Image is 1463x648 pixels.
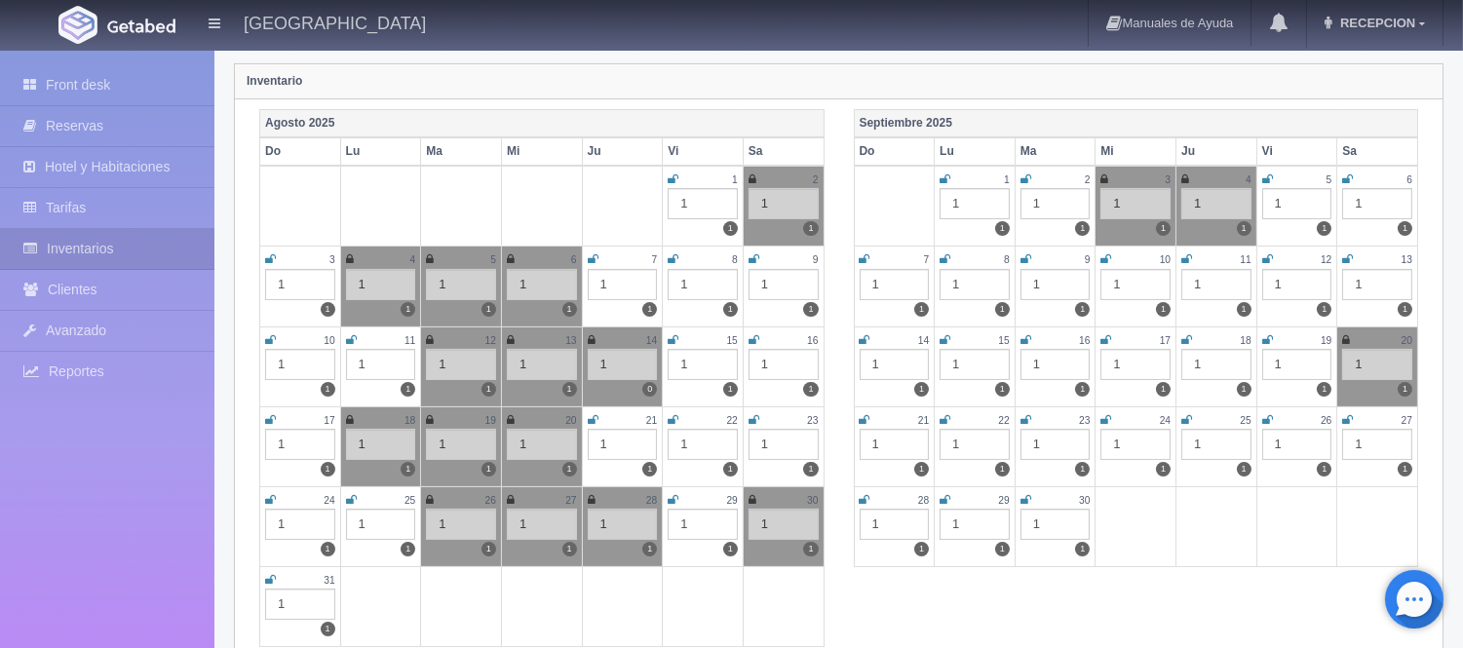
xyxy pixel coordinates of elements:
[749,269,819,300] div: 1
[404,415,415,426] small: 18
[1398,302,1412,317] label: 1
[914,542,929,556] label: 1
[995,302,1010,317] label: 1
[1075,302,1090,317] label: 1
[1160,254,1171,265] small: 10
[723,382,738,397] label: 1
[265,429,335,460] div: 1
[1262,429,1332,460] div: 1
[1262,269,1332,300] div: 1
[1321,254,1331,265] small: 12
[588,349,658,380] div: 1
[562,462,577,476] label: 1
[1160,415,1171,426] small: 24
[995,382,1010,397] label: 1
[1240,415,1251,426] small: 25
[940,269,1010,300] div: 1
[642,302,657,317] label: 1
[1085,254,1091,265] small: 9
[507,349,577,380] div: 1
[1079,415,1090,426] small: 23
[1176,137,1257,166] th: Ju
[562,382,577,397] label: 1
[1402,254,1412,265] small: 13
[668,349,738,380] div: 1
[1327,174,1332,185] small: 5
[813,254,819,265] small: 9
[490,254,496,265] small: 5
[1020,188,1091,219] div: 1
[247,74,302,88] strong: Inventario
[329,254,335,265] small: 3
[1237,462,1251,476] label: 1
[998,335,1009,346] small: 15
[340,137,421,166] th: Lu
[346,509,416,540] div: 1
[401,542,415,556] label: 1
[646,415,657,426] small: 21
[1262,188,1332,219] div: 1
[1342,269,1412,300] div: 1
[995,462,1010,476] label: 1
[1156,221,1171,236] label: 1
[1240,335,1251,346] small: 18
[404,495,415,506] small: 25
[1079,335,1090,346] small: 16
[1181,188,1251,219] div: 1
[1075,221,1090,236] label: 1
[642,462,657,476] label: 1
[1100,188,1171,219] div: 1
[260,109,825,137] th: Agosto 2025
[860,349,930,380] div: 1
[588,509,658,540] div: 1
[923,254,929,265] small: 7
[860,269,930,300] div: 1
[485,495,496,506] small: 26
[426,269,496,300] div: 1
[1020,509,1091,540] div: 1
[727,495,738,506] small: 29
[1337,137,1418,166] th: Sa
[265,509,335,540] div: 1
[1100,429,1171,460] div: 1
[1342,349,1412,380] div: 1
[1020,429,1091,460] div: 1
[914,382,929,397] label: 1
[481,382,496,397] label: 1
[1237,382,1251,397] label: 1
[1160,335,1171,346] small: 17
[1075,382,1090,397] label: 1
[1398,382,1412,397] label: 1
[571,254,577,265] small: 6
[1237,221,1251,236] label: 1
[588,429,658,460] div: 1
[1181,349,1251,380] div: 1
[421,137,502,166] th: Ma
[1240,254,1251,265] small: 11
[346,429,416,460] div: 1
[265,349,335,380] div: 1
[582,137,663,166] th: Ju
[642,382,657,397] label: 0
[1317,462,1331,476] label: 1
[1321,415,1331,426] small: 26
[401,462,415,476] label: 1
[1075,462,1090,476] label: 1
[668,509,738,540] div: 1
[107,19,175,33] img: Getabed
[346,349,416,380] div: 1
[803,382,818,397] label: 1
[1321,335,1331,346] small: 19
[1317,221,1331,236] label: 1
[1100,349,1171,380] div: 1
[646,495,657,506] small: 28
[1342,429,1412,460] div: 1
[507,269,577,300] div: 1
[1100,269,1171,300] div: 1
[1165,174,1171,185] small: 3
[723,221,738,236] label: 1
[668,188,738,219] div: 1
[588,269,658,300] div: 1
[803,221,818,236] label: 1
[562,542,577,556] label: 1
